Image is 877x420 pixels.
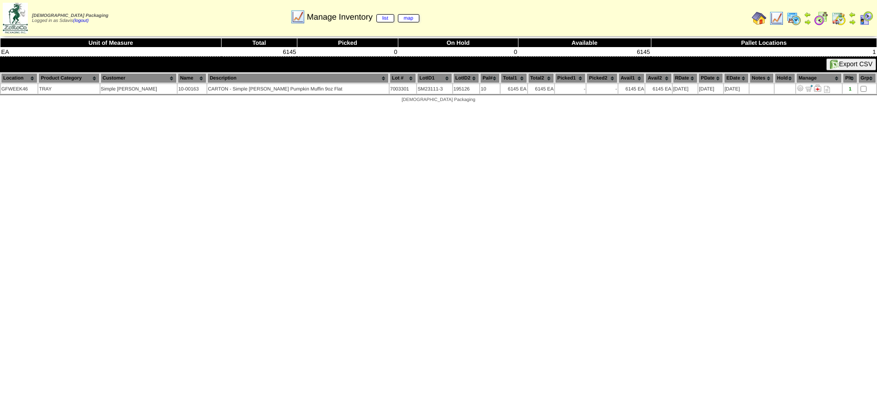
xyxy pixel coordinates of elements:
[222,48,297,57] td: 6145
[100,84,177,94] td: Simple [PERSON_NAME]
[804,18,811,26] img: arrowright.gif
[586,73,617,83] th: Picked2
[824,86,830,93] i: Note
[849,18,856,26] img: arrowright.gif
[222,38,297,48] th: Total
[555,73,586,83] th: Picked1
[291,10,305,24] img: line_graph.gif
[417,73,452,83] th: LotID1
[453,84,480,94] td: 195126
[673,73,698,83] th: RDate
[618,84,645,94] td: 6145 EA
[528,84,554,94] td: 6145 EA
[645,73,671,83] th: Avail2
[390,84,416,94] td: 7003301
[849,11,856,18] img: arrowleft.gif
[843,86,857,92] div: 1
[297,38,398,48] th: Picked
[100,73,177,83] th: Customer
[480,73,500,83] th: Pal#
[724,73,749,83] th: EDate
[796,73,842,83] th: Manage
[814,85,821,92] img: Manage Hold
[698,73,723,83] th: PDate
[859,11,873,26] img: calendarcustomer.gif
[32,13,108,18] span: [DEMOGRAPHIC_DATA] Packaging
[830,60,839,69] img: excel.gif
[752,11,766,26] img: home.gif
[750,73,774,83] th: Notes
[775,73,795,83] th: Hold
[376,14,394,22] a: list
[645,84,671,94] td: 6145 EA
[178,84,206,94] td: 10-00163
[207,84,389,94] td: CARTON - Simple [PERSON_NAME] Pumpkin Muffin 9oz Flat
[858,73,876,83] th: Grp
[38,84,99,94] td: TRAY
[814,11,829,26] img: calendarblend.gif
[826,58,876,70] button: Export CSV
[3,3,28,33] img: zoroco-logo-small.webp
[724,84,749,94] td: [DATE]
[831,11,846,26] img: calendarinout.gif
[843,73,857,83] th: Plt
[0,38,222,48] th: Unit of Measure
[769,11,784,26] img: line_graph.gif
[178,73,206,83] th: Name
[0,48,222,57] td: EA
[651,38,877,48] th: Pallet Locations
[417,84,452,94] td: SM23111-3
[402,97,475,102] span: [DEMOGRAPHIC_DATA] Packaging
[501,73,527,83] th: Total1
[1,73,37,83] th: Location
[398,14,419,22] a: map
[805,85,813,92] img: Move
[32,13,108,23] span: Logged in as Sdavis
[618,73,645,83] th: Avail1
[651,48,877,57] td: 1
[207,73,389,83] th: Description
[398,48,518,57] td: 0
[698,84,723,94] td: [DATE]
[528,73,554,83] th: Total2
[480,84,500,94] td: 10
[555,84,586,94] td: -
[804,11,811,18] img: arrowleft.gif
[797,85,804,92] img: Adjust
[73,18,89,23] a: (logout)
[307,12,419,22] span: Manage Inventory
[673,84,698,94] td: [DATE]
[398,38,518,48] th: On Hold
[586,84,617,94] td: -
[453,73,480,83] th: LotID2
[1,84,37,94] td: GFWEEK46
[390,73,416,83] th: Lot #
[38,73,99,83] th: Product Category
[518,48,651,57] td: 6145
[297,48,398,57] td: 0
[518,38,651,48] th: Available
[787,11,801,26] img: calendarprod.gif
[501,84,527,94] td: 6145 EA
